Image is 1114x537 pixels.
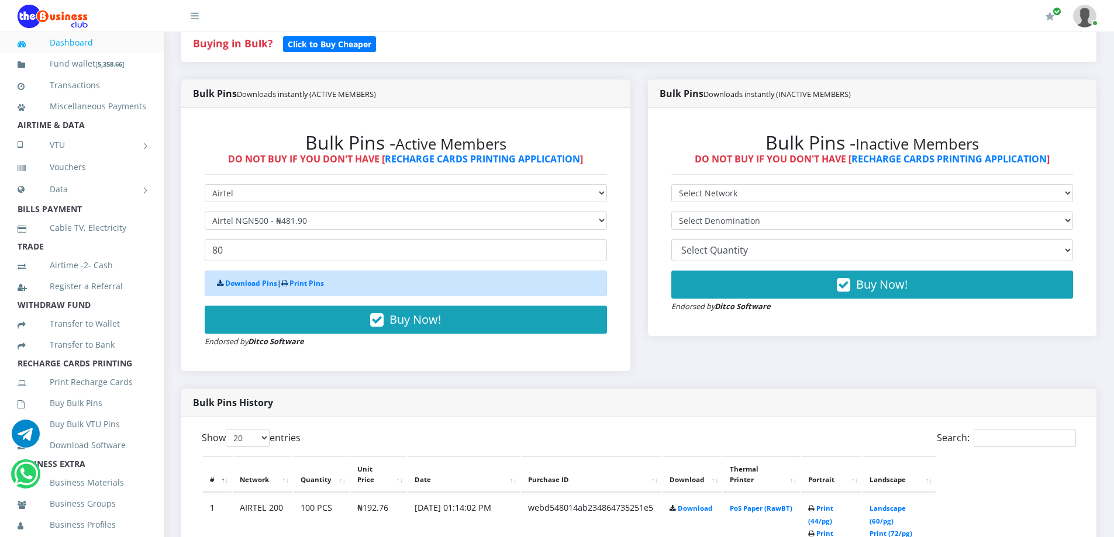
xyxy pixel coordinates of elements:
h2: Bulk Pins - [671,131,1074,154]
th: Unit Price: activate to sort column ascending [350,456,406,493]
a: Miscellaneous Payments [18,93,146,120]
a: Transfer to Wallet [18,310,146,337]
small: Inactive Members [856,134,979,154]
a: Register a Referral [18,273,146,300]
a: Fund wallet[5,358.66] [18,50,146,78]
a: PoS Paper (RawBT) [730,504,792,512]
a: Business Groups [18,490,146,517]
button: Buy Now! [671,271,1074,299]
small: Downloads instantly (INACTIVE MEMBERS) [703,89,851,99]
label: Search: [937,429,1076,447]
a: Chat for support [14,469,38,488]
a: Data [18,175,146,204]
strong: Buying in Bulk? [193,36,273,50]
strong: DO NOT BUY IF YOU DON'T HAVE [ ] [228,153,583,165]
a: Dashboard [18,29,146,56]
th: Date: activate to sort column ascending [408,456,520,493]
a: Print Pins [289,278,324,288]
span: Buy Now! [856,276,908,292]
th: Purchase ID: activate to sort column ascending [521,456,661,493]
a: Print (44/pg) [808,504,833,525]
small: Endorsed by [205,336,304,347]
input: Search: [974,429,1076,447]
select: Showentries [226,429,270,447]
b: 5,358.66 [98,60,122,68]
small: [ ] [95,60,125,68]
a: VTU [18,130,146,160]
th: Portrait: activate to sort column ascending [801,456,861,493]
a: Chat for support [12,428,40,448]
img: Logo [18,5,88,28]
img: User [1073,5,1096,27]
th: #: activate to sort column descending [203,456,232,493]
th: Landscape: activate to sort column ascending [863,456,936,493]
b: Click to Buy Cheaper [288,39,371,50]
th: Thermal Printer: activate to sort column ascending [723,456,800,493]
a: Landscape (60/pg) [870,504,906,525]
input: Enter Quantity [205,239,607,261]
h2: Bulk Pins - [205,131,607,154]
label: Show entries [202,429,301,447]
a: Print Recharge Cards [18,369,146,396]
span: Renew/Upgrade Subscription [1053,7,1061,16]
strong: | [217,278,324,288]
a: Transfer to Bank [18,331,146,358]
a: Download Pins [225,278,277,288]
small: Active Members [395,134,506,154]
a: Transactions [18,72,146,99]
strong: Ditco Software [715,301,771,311]
a: Vouchers [18,154,146,181]
strong: Ditco Software [248,336,304,347]
i: Renew/Upgrade Subscription [1046,12,1054,21]
a: Buy Bulk Pins [18,390,146,417]
a: Click to Buy Cheaper [283,36,376,50]
a: Cable TV, Electricity [18,214,146,241]
a: Download [678,504,712,512]
th: Download: activate to sort column ascending [663,456,722,493]
small: Downloads instantly (ACTIVE MEMBERS) [237,89,376,99]
a: Download Software [18,432,146,459]
strong: DO NOT BUY IF YOU DON'T HAVE [ ] [695,153,1050,165]
strong: Bulk Pins History [193,396,273,409]
th: Network: activate to sort column ascending [233,456,292,493]
a: Business Materials [18,469,146,496]
a: Airtime -2- Cash [18,252,146,279]
a: Buy Bulk VTU Pins [18,411,146,438]
button: Buy Now! [205,306,607,334]
small: Endorsed by [671,301,771,311]
a: RECHARGE CARDS PRINTING APPLICATION [851,153,1047,165]
strong: Bulk Pins [660,87,851,100]
th: Quantity: activate to sort column ascending [294,456,349,493]
span: Buy Now! [389,311,441,327]
strong: Bulk Pins [193,87,376,100]
a: RECHARGE CARDS PRINTING APPLICATION [385,153,580,165]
